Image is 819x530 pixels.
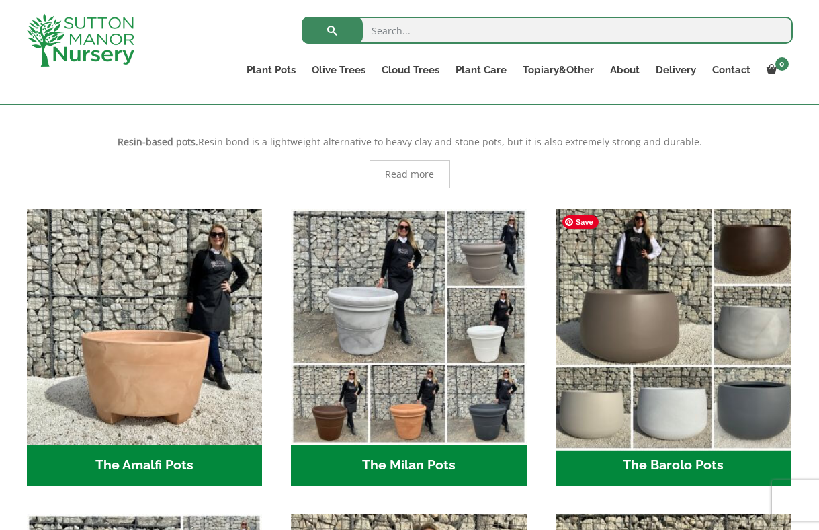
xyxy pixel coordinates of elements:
strong: Resin-based pots. [118,135,198,148]
input: Search... [302,17,793,44]
h2: The Amalfi Pots [27,445,263,486]
a: Contact [704,61,759,79]
a: Visit product category The Barolo Pots [556,209,791,486]
a: Plant Care [447,61,515,79]
img: logo [27,13,134,67]
a: 0 [759,61,793,79]
a: Cloud Trees [374,61,447,79]
a: Olive Trees [304,61,374,79]
h2: The Milan Pots [291,445,527,486]
a: Visit product category The Amalfi Pots [27,209,263,486]
span: Read more [385,169,434,179]
h2: The Barolo Pots [556,445,791,486]
a: About [602,61,648,79]
a: Delivery [648,61,704,79]
span: 0 [775,57,789,71]
img: The Milan Pots [291,209,527,445]
img: The Amalfi Pots [27,209,263,445]
a: Topiary&Other [515,61,602,79]
img: The Barolo Pots [550,202,797,450]
span: Save [562,215,599,229]
p: Resin bond is a lightweight alternative to heavy clay and stone pots, but it is also extremely st... [27,134,793,150]
a: Visit product category The Milan Pots [291,209,527,486]
a: Plant Pots [239,61,304,79]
